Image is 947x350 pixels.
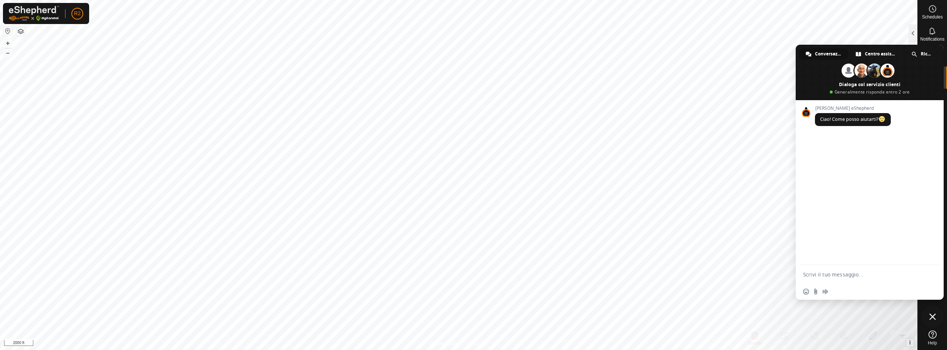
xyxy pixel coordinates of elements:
[928,341,937,345] span: Help
[849,48,904,60] div: Centro assistenza
[918,327,947,348] a: Help
[906,339,914,347] button: i
[74,10,81,17] span: R2
[813,289,819,295] span: Invia un file
[466,340,488,347] a: Contact Us
[16,27,25,36] button: Map Layers
[803,271,920,278] textarea: Scrivi il tuo messaggio...
[909,339,911,346] span: i
[429,340,457,347] a: Privacy Policy
[922,15,943,19] span: Schedules
[921,306,944,328] div: Chiudere la chat
[9,6,59,21] img: Gallagher Logo
[3,27,12,35] button: Reset Map
[865,48,897,60] span: Centro assistenza
[803,289,809,295] span: Inserisci una emoji
[920,37,944,41] span: Notifications
[905,48,940,60] div: Ricerca
[822,289,828,295] span: Registra un messaggio audio
[3,39,12,48] button: +
[820,116,886,122] span: Ciao! Come posso aiutarti?
[3,48,12,57] button: –
[921,48,933,60] span: Ricerca
[799,48,848,60] div: Conversazione
[815,106,891,111] span: [PERSON_NAME] eShepherd
[815,48,841,60] span: Conversazione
